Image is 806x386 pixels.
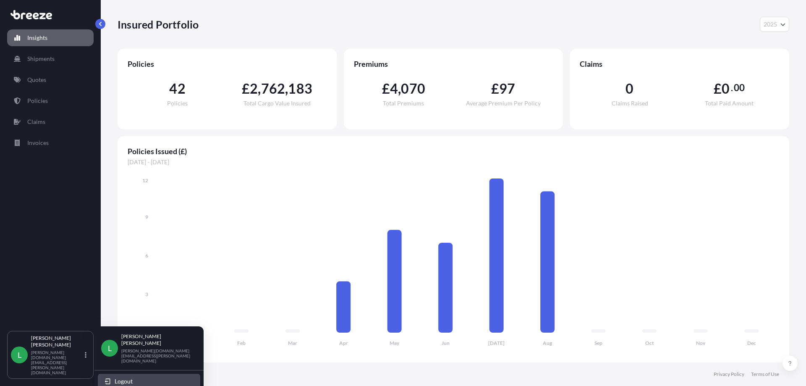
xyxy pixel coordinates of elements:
[705,100,754,106] span: Total Paid Amount
[27,34,47,42] p: Insights
[285,82,288,95] span: ,
[145,291,148,297] tspan: 3
[398,82,401,95] span: ,
[760,17,789,32] button: Year Selector
[27,139,49,147] p: Invoices
[169,82,185,95] span: 42
[612,100,648,106] span: Claims Raised
[237,340,246,346] tspan: Feb
[258,82,261,95] span: ,
[466,100,541,106] span: Average Premium Per Policy
[7,92,94,109] a: Policies
[243,100,311,106] span: Total Cargo Value Insured
[288,340,297,346] tspan: Mar
[390,82,398,95] span: 4
[491,82,499,95] span: £
[499,82,515,95] span: 97
[261,82,285,95] span: 762
[31,350,83,375] p: [PERSON_NAME][DOMAIN_NAME][EMAIL_ADDRESS][PERSON_NAME][DOMAIN_NAME]
[488,340,505,346] tspan: [DATE]
[27,76,46,84] p: Quotes
[121,348,190,363] p: [PERSON_NAME][DOMAIN_NAME][EMAIL_ADDRESS][PERSON_NAME][DOMAIN_NAME]
[108,344,112,352] span: L
[142,177,148,184] tspan: 12
[145,214,148,220] tspan: 9
[250,82,258,95] span: 2
[128,146,779,156] span: Policies Issued (£)
[121,333,190,347] p: [PERSON_NAME] [PERSON_NAME]
[7,134,94,151] a: Invoices
[625,82,633,95] span: 0
[594,340,602,346] tspan: Sep
[128,158,779,166] span: [DATE] - [DATE]
[714,82,722,95] span: £
[115,377,133,386] span: Logout
[118,18,199,31] p: Insured Portfolio
[18,351,21,359] span: L
[128,59,327,69] span: Policies
[354,59,553,69] span: Premiums
[747,340,756,346] tspan: Dec
[145,252,148,259] tspan: 6
[390,340,400,346] tspan: May
[764,20,777,29] span: 2025
[27,97,48,105] p: Policies
[751,371,779,378] a: Terms of Use
[7,29,94,46] a: Insights
[339,340,348,346] tspan: Apr
[288,82,312,95] span: 183
[242,82,250,95] span: £
[580,59,779,69] span: Claims
[383,100,424,106] span: Total Premiums
[7,113,94,130] a: Claims
[734,84,745,91] span: 00
[401,82,425,95] span: 070
[714,371,744,378] a: Privacy Policy
[31,335,83,348] p: [PERSON_NAME] [PERSON_NAME]
[543,340,552,346] tspan: Aug
[731,84,733,91] span: .
[722,82,730,95] span: 0
[442,340,450,346] tspan: Jun
[382,82,390,95] span: £
[27,55,55,63] p: Shipments
[27,118,45,126] p: Claims
[645,340,654,346] tspan: Oct
[7,71,94,88] a: Quotes
[7,50,94,67] a: Shipments
[167,100,188,106] span: Policies
[696,340,706,346] tspan: Nov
